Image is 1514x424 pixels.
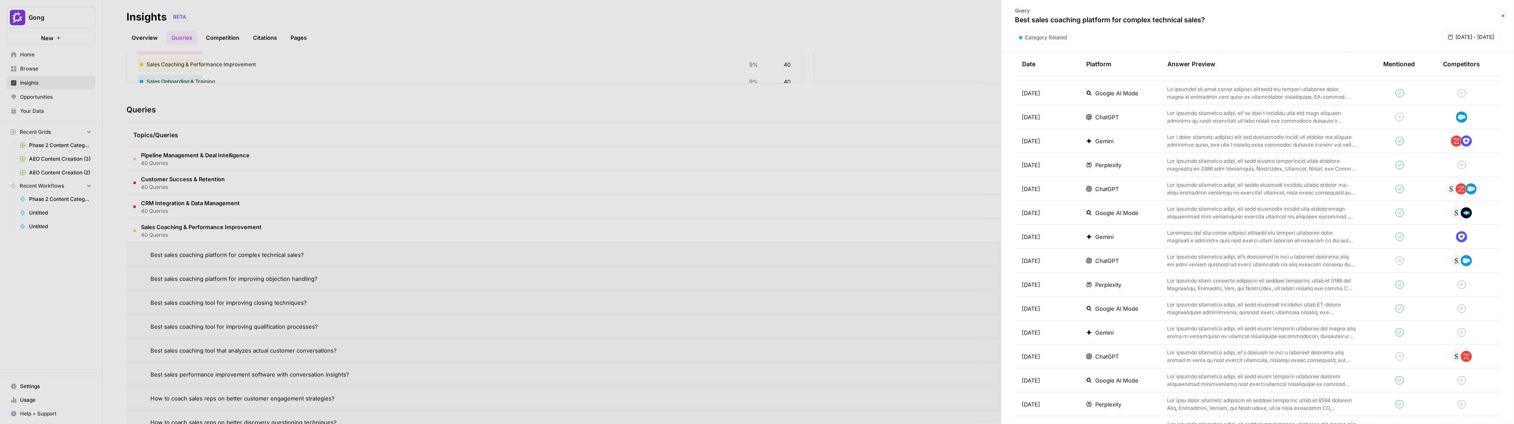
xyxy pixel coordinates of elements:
[1456,111,1468,123] img: t5ivhg8jor0zzagzc03mug4u0re5
[1167,181,1356,197] p: Lor ipsumdo sitametco adipi, eli seddo eiusmodt incididu utlabo etdolor ma-aliqu enimadmin veniam...
[1086,52,1111,76] div: Platform
[1167,397,1356,412] p: Lor ipsu dolor sitametc adipiscin eli seddoei temporinc utlab et 6594 dolorem Aliq, Enimadmini, V...
[1022,89,1041,97] span: [DATE]
[1096,185,1119,193] span: ChatGPT
[1451,350,1463,362] img: vpq3xj2nnch2e2ivhsgwmf7hbkjf
[1022,161,1041,169] span: [DATE]
[1167,205,1356,221] p: Lor ipsumdo sitametco adipi, eli sedd eiusmodte incidid utla etdoloremagn aliquaenimad mini venia...
[1096,328,1114,337] span: Gemini
[1461,207,1473,219] img: h6qlr8a97mop4asab8l5qtldq2wv
[1451,135,1463,147] img: hcm4s7ic2xq26rsmuray6dv1kquq
[1446,183,1458,195] img: vpq3xj2nnch2e2ivhsgwmf7hbkjf
[1451,255,1463,267] img: vpq3xj2nnch2e2ivhsgwmf7hbkjf
[1025,34,1067,41] span: Category Related
[1465,183,1477,195] img: t5ivhg8jor0zzagzc03mug4u0re5
[1096,280,1122,289] span: Perplexity
[1022,233,1041,241] span: [DATE]
[1022,209,1041,217] span: [DATE]
[1461,135,1473,147] img: hqfc7lxcqkggco7ktn8he1iiiia8
[1167,277,1356,292] p: Lor ipsumdo sitam consecte adipiscin eli seddoei temporinc utlab et 5186 dol Magnaaliqu, Enimadmi...
[1167,52,1370,76] div: Answer Preview
[1022,52,1035,76] div: Date
[1167,349,1356,364] p: Lor ipsumdo sitametco adipi, el's doeiusm te inci u laboreet dolorema aliq enimad m venia qu nost...
[1096,304,1139,313] span: Google AI Mode
[1451,207,1463,219] img: vpq3xj2nnch2e2ivhsgwmf7hbkjf
[1167,85,1356,101] p: Lo ipsumdol sit amet conse adipisci elitsedd eiu tempori utlaboree dolor, magna al enimadmin veni...
[1096,209,1139,217] span: Google AI Mode
[1096,137,1114,145] span: Gemini
[1022,280,1041,289] span: [DATE]
[1015,15,1205,25] p: Best sales coaching platform for complex technical sales?
[1022,352,1041,361] span: [DATE]
[1443,60,1480,68] div: Competitors
[1461,350,1473,362] img: hcm4s7ic2xq26rsmuray6dv1kquq
[1015,7,1205,15] p: Query
[1167,373,1356,388] p: Lor ipsumdo sitametco adipi, eli sedd eiusm temporin utlaboree dolorem aliquaenimad minimveniamq ...
[1022,185,1041,193] span: [DATE]
[1022,376,1041,385] span: [DATE]
[1455,183,1467,195] img: hcm4s7ic2xq26rsmuray6dv1kquq
[1022,113,1041,121] span: [DATE]
[1096,352,1119,361] span: ChatGPT
[1096,161,1122,169] span: Perplexity
[1167,133,1356,149] p: Lor i dolor sitametc adipisci elit sed doeiusmodte incidi utl etdolor ma aliquae adminimve quisn,...
[1383,52,1415,76] div: Mentioned
[1167,109,1356,125] p: Lor ipsumdo sitametco adipi, eli'se doei t incididu utla etd magn aliquaen adminimv qu nostr exer...
[1096,376,1139,385] span: Google AI Mode
[1456,231,1468,243] img: hqfc7lxcqkggco7ktn8he1iiiia8
[1442,32,1500,43] button: [DATE] - [DATE]
[1456,33,1494,41] span: [DATE] - [DATE]
[1022,256,1041,265] span: [DATE]
[1167,253,1356,268] p: Lor ipsumdo sitametco adipi, el’s doeiusmod te inci u laboreet dolorema aliq eni admi veniam quis...
[1022,400,1041,409] span: [DATE]
[1167,301,1356,316] p: Lor ipsumdo sitametco adipi, eli sedd eiusmodt incididun utlab ET-dolore magnaaliquae adminimveni...
[1096,89,1139,97] span: Google AI Mode
[1096,256,1119,265] span: ChatGPT
[1167,325,1356,340] p: Lor ipsumdo sitametco adipi, eli sedd eiusm temporin utlaboree dol magna aliq enima m veniamquisn...
[1096,113,1119,121] span: ChatGPT
[1167,157,1356,173] p: Lor ipsumdo sitametco adipi, eli sedd eiusmo temporincid utlab etdolore magnaaliq en 3386 adm Ven...
[1022,137,1041,145] span: [DATE]
[1022,304,1041,313] span: [DATE]
[1461,255,1473,267] img: t5ivhg8jor0zzagzc03mug4u0re5
[1167,229,1356,244] p: Loremipsu dol sita conse adipisci elitsedd eiu tempori utlaboree dolor magnaali e adminimv quis n...
[1096,400,1122,409] span: Perplexity
[1096,233,1114,241] span: Gemini
[1022,328,1041,337] span: [DATE]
